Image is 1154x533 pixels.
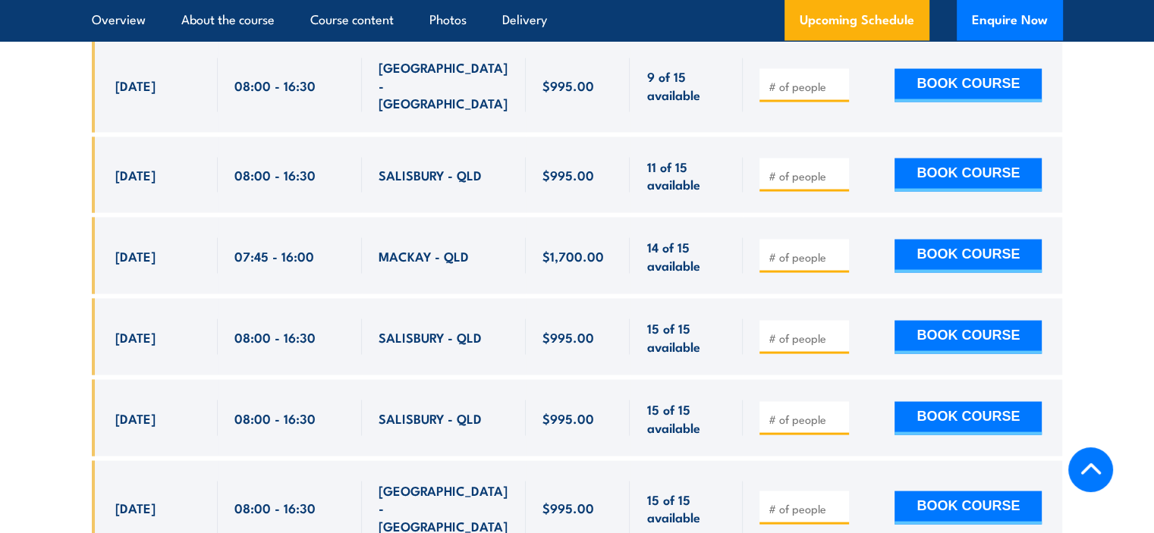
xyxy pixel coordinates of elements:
[234,247,314,265] span: 07:45 - 16:00
[895,158,1042,192] button: BOOK COURSE
[542,247,604,265] span: $1,700.00
[234,166,316,183] span: 08:00 - 16:30
[646,319,726,355] span: 15 of 15 available
[646,238,726,274] span: 14 of 15 available
[115,77,156,94] span: [DATE]
[895,240,1042,273] button: BOOK COURSE
[768,79,844,94] input: # of people
[542,499,594,516] span: $995.00
[542,409,594,427] span: $995.00
[115,409,156,427] span: [DATE]
[115,499,156,516] span: [DATE]
[895,491,1042,525] button: BOOK COURSE
[768,501,844,516] input: # of people
[234,328,316,346] span: 08:00 - 16:30
[379,166,482,183] span: SALISBURY - QLD
[542,166,594,183] span: $995.00
[115,247,156,265] span: [DATE]
[234,499,316,516] span: 08:00 - 16:30
[379,58,509,111] span: [GEOGRAPHIC_DATA] - [GEOGRAPHIC_DATA]
[646,158,726,193] span: 11 of 15 available
[542,328,594,346] span: $995.00
[379,247,469,265] span: MACKAY - QLD
[115,166,156,183] span: [DATE]
[234,77,316,94] span: 08:00 - 16:30
[646,67,726,103] span: 9 of 15 available
[379,409,482,427] span: SALISBURY - QLD
[115,328,156,346] span: [DATE]
[234,409,316,427] span: 08:00 - 16:30
[768,249,844,265] input: # of people
[895,402,1042,435] button: BOOK COURSE
[768,168,844,183] input: # of people
[768,331,844,346] input: # of people
[646,400,726,436] span: 15 of 15 available
[895,321,1042,354] button: BOOK COURSE
[646,491,726,526] span: 15 of 15 available
[768,412,844,427] input: # of people
[542,77,594,94] span: $995.00
[895,69,1042,102] button: BOOK COURSE
[379,328,482,346] span: SALISBURY - QLD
